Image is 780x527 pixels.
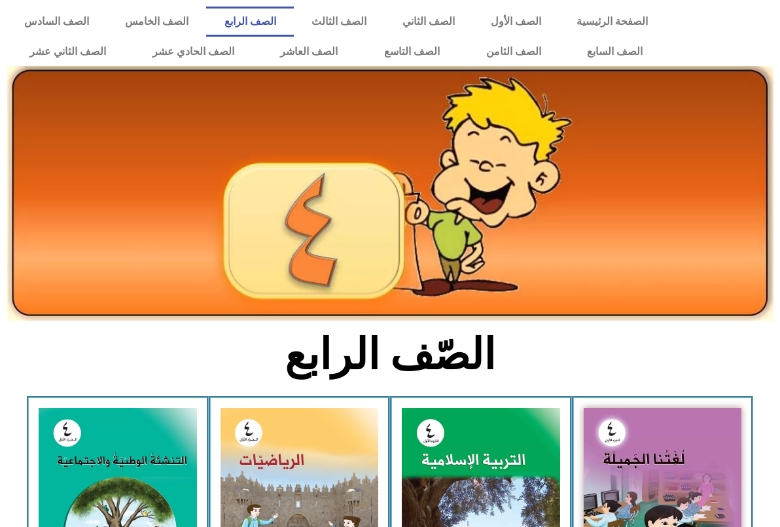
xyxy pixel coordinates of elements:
a: الصف الأول [472,7,559,37]
a: الصف التاسع [361,37,463,67]
a: الصف الخامس [107,7,207,37]
h2: الصّف الرابع [174,329,607,380]
a: الصف الثاني [385,7,473,37]
a: الصف العاشر [257,37,361,67]
a: الصفحة الرئيسية [559,7,666,37]
a: الصف الثامن [463,37,564,67]
a: الصف الثالث [294,7,385,37]
a: الصف السابع [564,37,666,67]
a: الصف السادس [7,7,107,37]
a: الصف الرابع [206,7,294,37]
a: الصف الحادي عشر [130,37,258,67]
a: الصف الثاني عشر [7,37,130,67]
